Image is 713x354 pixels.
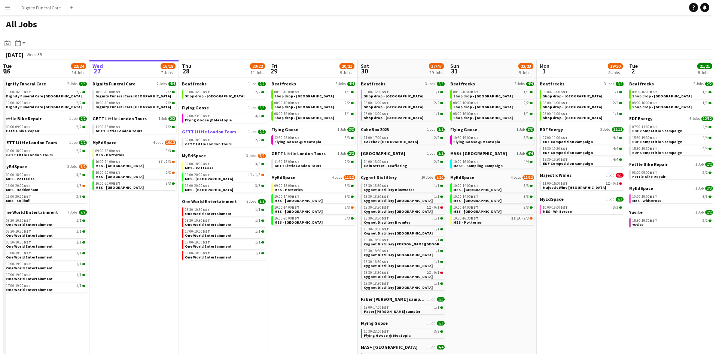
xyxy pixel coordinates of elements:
a: MyEdSpace3 Jobs7/9 [182,153,266,158]
span: 4/4 [613,136,618,140]
a: 08:00-16:00BST1/1Shop drop - [GEOGRAPHIC_DATA] [632,100,712,109]
span: EDF Competition campaign [632,150,682,155]
div: CakeBox 20251 Job2/211:00-17:00BST2/2Cakebox [GEOGRAPHIC_DATA] [361,127,445,151]
a: 08:00-16:00BST1/1Shop drop - [GEOGRAPHIC_DATA] [543,111,622,120]
span: 1 Job [517,151,525,156]
a: 11:30-18:00BST2/2GETT Little London Tours [95,124,175,133]
div: Dignity Funeral Care2 Jobs4/410:00-16:00BST2/2Dignity Funeral Care [GEOGRAPHIC_DATA]10:00-16:00BS... [3,81,87,116]
a: 08:00-16:00BST2/2Shop drop - [GEOGRAPHIC_DATA] [274,100,354,109]
span: 08:00-16:00 [632,101,657,105]
span: 1 Job [248,130,256,134]
span: 2/2 [347,151,355,156]
span: 1 Job [427,151,435,156]
span: 3 Jobs [336,82,346,86]
span: Shop drop - Manchester [274,105,334,109]
span: 08:00-16:00 [632,90,657,94]
span: BST [202,90,210,94]
span: Flying Goose @ Meatopia [185,118,232,122]
span: 15:30-19:30 [632,147,657,151]
div: Beatfreeks3 Jobs4/408:00-16:00BST1/1Shop drop - [GEOGRAPHIC_DATA]08:00-16:00BST2/2Shop drop - [GE... [271,81,355,127]
span: 2/2 [76,125,82,129]
span: 2/2 [437,127,445,132]
span: Fettle Bike Repair [6,128,39,133]
span: Beatfreeks [271,81,296,87]
span: GETT Little London Tours [92,116,147,121]
div: Flying Goose1 Job3/310:30-19:00BST3/3Flying Goose @ Meatopia [450,127,534,151]
span: 4 Jobs [153,140,163,145]
span: 4/4 [79,82,87,86]
span: Shop drop - Bradford [364,94,423,99]
a: 10:00-16:00BST2/2Dignity Funeral Care [GEOGRAPHIC_DATA] [6,90,85,98]
a: 07:00-11:00BST4/4EDF Competition campaign [632,124,712,133]
span: Cakebox Surrey [364,139,418,144]
span: 10:00-14:00 [95,160,121,164]
span: 3 Jobs [600,127,610,132]
a: GETT Little London Tours1 Job2/2 [182,129,266,134]
span: GETT Little London Tours [271,151,326,156]
span: 12/12 [701,117,713,121]
span: MyEdSpace [92,140,116,145]
span: 1/1 [524,112,529,116]
span: 4/4 [703,147,708,151]
span: 3 Jobs [246,154,256,158]
span: 4/4 [613,158,618,161]
span: 1/1 [703,90,708,94]
span: Dignity Funeral Care Aberdeen [6,94,82,99]
span: 1/1 [345,90,350,94]
span: 4/4 [526,82,534,86]
span: BST [381,90,389,94]
span: 2/2 [76,149,82,153]
div: Flying Goose1 Job3/312:30-23:00BST3/3Flying Goose @ Meatopia [271,127,355,151]
a: 10:00-16:00BST4/4MAS+ - Sampling Campaign [453,159,533,168]
span: Flying Goose @ Meatopia [274,139,321,144]
a: GETT Little London Tours1 Job2/2 [92,116,176,121]
span: Shop drop - Manchester [364,105,423,109]
span: 08:00-16:00 [543,112,568,116]
a: Beatfreeks3 Jobs4/4 [271,81,355,87]
a: MAS+ [GEOGRAPHIC_DATA]1 Job4/4 [450,151,534,156]
span: BST [650,135,657,140]
span: 2/2 [524,101,529,105]
span: 10:00-16:00 [6,101,31,105]
span: 08:00-16:00 [453,101,478,105]
span: 3 Jobs [425,82,435,86]
span: 2/3 [166,160,171,164]
span: EDF Competition campaign [632,128,682,133]
span: 4/4 [258,106,266,110]
span: Shop drop - Bradford [274,94,334,99]
span: BST [381,111,389,116]
a: MyEdSpace4 Jobs10/12 [92,140,176,145]
a: Flying Goose1 Job4/4 [182,105,266,111]
span: 2/2 [168,117,176,121]
span: BST [292,100,299,105]
span: Dignity Funeral Care [92,81,135,87]
span: 2/2 [345,160,350,164]
a: EDF Energy3 Jobs12/12 [540,127,624,132]
span: 15:30-19:30 [543,147,568,151]
span: BST [113,148,121,153]
span: Shop drop - Manchester [543,105,602,109]
span: 12/12 [612,127,624,132]
a: 08:00-16:00BST2/2Shop drop - [GEOGRAPHIC_DATA] [364,100,443,109]
div: Beatfreeks3 Jobs4/408:00-16:00BST1/1Shop drop - [GEOGRAPHIC_DATA]08:00-16:00BST2/2Shop drop - [GE... [361,81,445,127]
div: Beatfreeks3 Jobs4/408:00-16:00BST1/1Shop drop - [GEOGRAPHIC_DATA]08:00-16:00BST2/2Shop drop - [GE... [450,81,534,127]
span: 2/2 [79,140,87,145]
span: BST [202,137,210,142]
span: 11:30-18:00 [274,160,299,164]
span: BST [381,159,389,164]
a: 10:30-19:00BST3/3Flying Goose @ Meatopia [453,135,533,144]
span: 08:00-16:00 [453,90,478,94]
span: Beatfreeks [540,81,564,87]
span: Dignity Funeral Care [3,81,46,87]
span: 2 Jobs [694,82,704,86]
span: Shop drop - Newcastle Upon Tyne [632,105,692,109]
span: BST [292,135,299,140]
span: 2/2 [79,117,87,121]
span: 12:00-23:00 [185,114,210,118]
span: 2/2 [345,101,350,105]
span: MyEdSpace [182,153,206,158]
span: 08:00-16:00 [364,90,389,94]
a: Fettle Bike Repair1 Job2/2 [3,116,87,121]
a: 11:00-17:00BST2/2Cakebox [GEOGRAPHIC_DATA] [364,135,443,144]
span: BST [650,124,657,129]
